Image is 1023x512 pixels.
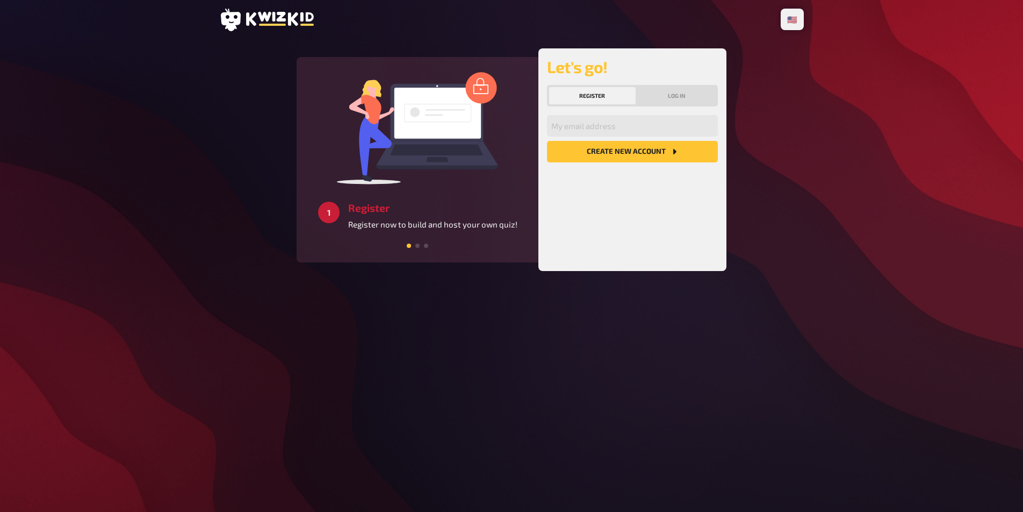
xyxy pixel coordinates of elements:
[337,72,498,184] img: log in
[547,141,718,162] button: Create new account
[547,57,718,76] h2: Let's go!
[549,87,636,104] button: Register
[348,202,517,214] h3: Register
[547,115,718,137] input: My email address
[783,11,802,28] li: 🇺🇸
[638,87,716,104] button: Log in
[348,218,517,231] p: Register now to build and host your own quiz!
[318,202,340,223] div: 1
